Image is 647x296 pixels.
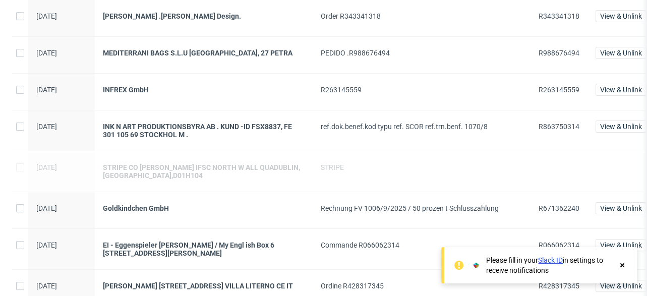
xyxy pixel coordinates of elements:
a: [PERSON_NAME] [STREET_ADDRESS] VILLA LITERNO CE IT [103,282,305,290]
span: View & Unlink [600,49,642,56]
a: View & Unlink [596,241,646,249]
div: PEDIDO .R988676494 [321,49,522,57]
button: View & Unlink [596,202,646,214]
span: [DATE] [36,163,57,171]
span: [DATE] [36,204,57,212]
div: Rechnung FV 1006/9/2025 / 50 prozen t Schlusszahlung [321,204,522,212]
span: R671362240 [539,204,579,212]
span: R263145559 [539,86,579,94]
button: View & Unlink [596,10,646,22]
a: INK N ART PRODUKTIONSBYRA AB . KUND -ID FSX8837, FE 301 105 69 STOCKHOL M . [103,123,305,139]
span: R066062314 [539,241,579,249]
span: [DATE] [36,282,57,290]
a: STRIPE CO [PERSON_NAME] IFSC NORTH W ALL QUADUBLIN,[GEOGRAPHIC_DATA],D01H104 [103,163,305,180]
div: ref.dok.benef.kod typu ref. SCOR ref.trn.benf. 1070/8 [321,123,522,131]
span: [DATE] [36,123,57,131]
div: Ordine R428317345 [321,282,522,290]
a: View & Unlink [596,86,646,94]
span: View & Unlink [600,13,642,20]
button: View & Unlink [596,84,646,96]
div: Order R343341318 [321,12,522,20]
img: Slack [471,260,481,270]
span: View & Unlink [600,86,642,93]
a: MEDITERRANI BAGS S.L.U [GEOGRAPHIC_DATA], 27 PETRA [103,49,305,57]
span: R343341318 [539,12,579,20]
div: R263145559 [321,86,522,94]
span: [DATE] [36,241,57,249]
span: [DATE] [36,12,57,20]
a: Slack ID [538,256,563,264]
a: View & Unlink [596,123,646,131]
span: View & Unlink [600,242,642,249]
a: INFREX GmbH [103,86,305,94]
span: View & Unlink [600,123,642,130]
span: R988676494 [539,49,579,57]
span: View & Unlink [600,205,642,212]
button: View & Unlink [596,239,646,251]
a: Goldkindchen GmbH [103,204,305,212]
div: Commande R066062314 [321,241,522,249]
span: R428317345 [539,282,579,290]
button: View & Unlink [596,47,646,59]
span: R863750314 [539,123,579,131]
div: Please fill in your in settings to receive notifications [486,255,613,275]
a: EI - Eggenspieler [PERSON_NAME] / My Engl ish Box 6 [STREET_ADDRESS][PERSON_NAME] [103,241,305,257]
a: View & Unlink [596,49,646,57]
button: View & Unlink [596,121,646,133]
span: [DATE] [36,86,57,94]
span: [DATE] [36,49,57,57]
div: STRIPE [321,163,522,171]
a: [PERSON_NAME] .[PERSON_NAME] Design. [103,12,305,20]
a: View & Unlink [596,282,646,290]
a: View & Unlink [596,12,646,20]
button: View & Unlink [596,280,646,292]
a: View & Unlink [596,204,646,212]
span: View & Unlink [600,282,642,289]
